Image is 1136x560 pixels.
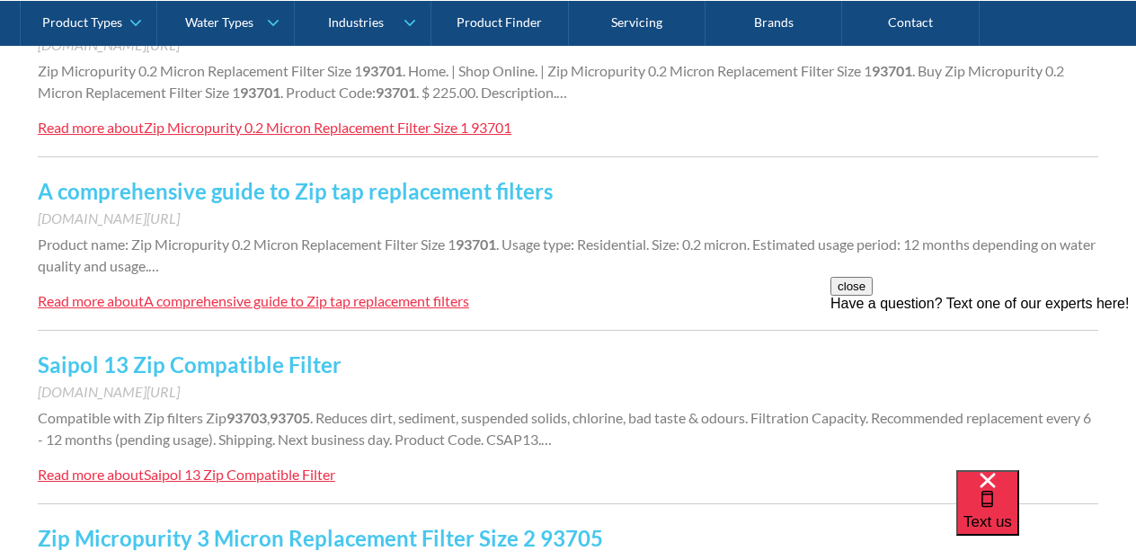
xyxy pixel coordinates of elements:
[456,236,496,253] strong: 93701
[148,257,159,274] span: …
[267,409,270,426] span: ,
[956,470,1136,560] iframe: podium webchat widget bubble
[38,117,511,138] a: Read more aboutZip Micropurity 0.2 Micron Replacement Filter Size 1 93701
[38,62,1064,101] span: . Buy Zip Micropurity 0.2 Micron Replacement Filter Size 1
[38,525,603,551] a: Zip Micropurity 3 Micron Replacement Filter Size 2 93705
[280,84,376,101] span: . Product Code:
[240,84,280,101] strong: 93701
[38,351,342,378] a: Saipol 13 Zip Compatible Filter
[144,292,469,309] div: A comprehensive guide to Zip tap replacement filters
[556,84,567,101] span: …
[328,14,384,30] div: Industries
[226,409,267,426] strong: 93703
[38,409,226,426] span: Compatible with Zip filters Zip
[38,208,1098,229] div: [DOMAIN_NAME][URL]
[38,178,553,204] a: A comprehensive guide to Zip tap replacement filters
[416,84,556,101] span: . $ 225.00. Description.
[872,62,912,79] strong: 93701
[38,409,1091,448] span: . Reduces dirt, sediment, suspended solids, chlorine, bad taste & odours. Filtration Capacity. Re...
[38,62,362,79] span: Zip Micropurity 0.2 Micron Replacement Filter Size 1
[830,277,1136,493] iframe: podium webchat widget prompt
[38,466,144,483] div: Read more about
[185,14,253,30] div: Water Types
[38,292,144,309] div: Read more about
[144,466,335,483] div: Saipol 13 Zip Compatible Filter
[38,236,456,253] span: Product name: Zip Micropurity 0.2 Micron Replacement Filter Size 1
[38,119,144,136] div: Read more about
[270,409,310,426] strong: 93705
[376,84,416,101] strong: 93701
[38,290,469,312] a: Read more aboutA comprehensive guide to Zip tap replacement filters
[42,14,122,30] div: Product Types
[38,381,1098,403] div: [DOMAIN_NAME][URL]
[144,119,511,136] div: Zip Micropurity 0.2 Micron Replacement Filter Size 1 93701
[362,62,403,79] strong: 93701
[38,236,1096,274] span: . Usage type: Residential. Size: 0.2 micron. Estimated usage period: 12 months depending on water...
[38,464,335,485] a: Read more aboutSaipol 13 Zip Compatible Filter
[403,62,872,79] span: . Home. | Shop Online. | Zip Micropurity 0.2 Micron Replacement Filter Size 1
[541,431,552,448] span: …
